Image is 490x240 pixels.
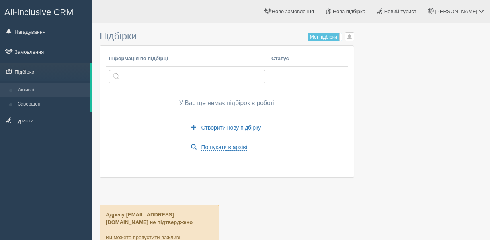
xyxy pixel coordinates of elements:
[272,8,314,14] span: Нове замовлення
[435,8,477,14] span: [PERSON_NAME]
[4,7,74,17] span: All-Inclusive CRM
[0,0,91,22] a: All-Inclusive CRM
[186,121,266,134] a: Створити нову підбірку
[109,70,265,83] input: Пошук за країною або туристом
[109,99,345,108] p: У Вас ще немає підбірок в роботі
[268,52,348,66] th: Статус
[106,212,193,225] b: Адресу [EMAIL_ADDRESS][DOMAIN_NAME] не підтверджено
[201,144,247,151] span: Пошукати в архіві
[14,83,90,97] a: Активні
[106,52,268,66] th: Інформація по підбірці
[100,31,137,41] span: Підбірки
[201,124,261,131] span: Створити нову підбірку
[308,33,342,41] label: Мої підбірки
[384,8,416,14] span: Новий турист
[14,97,90,112] a: Завершені
[333,8,366,14] span: Нова підбірка
[186,140,252,154] a: Пошукати в архіві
